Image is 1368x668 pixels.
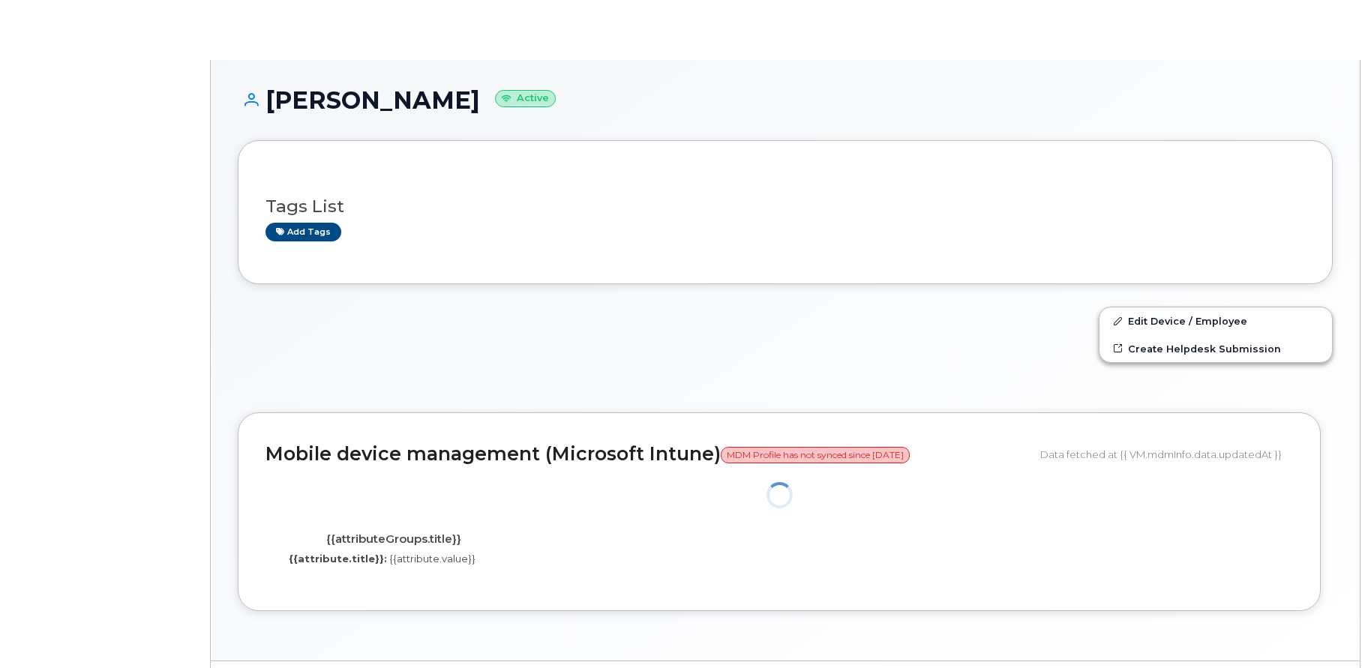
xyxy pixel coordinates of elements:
small: Active [495,90,556,107]
a: Add tags [265,223,341,241]
h2: Mobile device management (Microsoft Intune) [265,444,1029,465]
span: {{attribute.value}} [389,553,475,565]
h1: [PERSON_NAME] [238,87,1333,113]
a: Create Helpdesk Submission [1099,335,1332,362]
a: Edit Device / Employee [1099,307,1332,334]
h4: {{attributeGroups.title}} [277,533,511,546]
span: MDM Profile has not synced since [DATE] [721,447,910,463]
div: Data fetched at {{ VM.mdmInfo.data.updatedAt }} [1040,440,1293,469]
label: {{attribute.title}}: [289,552,387,566]
h3: Tags List [265,197,1305,216]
